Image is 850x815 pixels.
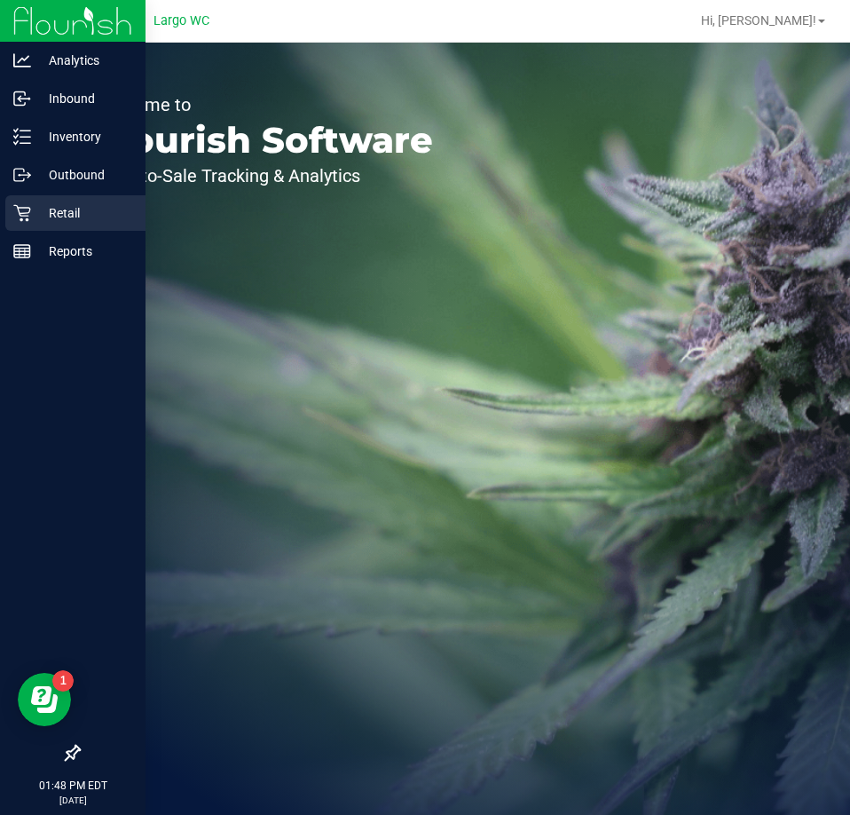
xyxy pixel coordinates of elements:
[31,241,138,262] p: Reports
[31,50,138,71] p: Analytics
[701,13,816,28] span: Hi, [PERSON_NAME]!
[8,794,138,807] p: [DATE]
[8,778,138,794] p: 01:48 PM EDT
[153,13,209,28] span: Largo WC
[31,88,138,109] p: Inbound
[52,670,74,692] iframe: Resource center unread badge
[13,242,31,260] inline-svg: Reports
[31,202,138,224] p: Retail
[13,204,31,222] inline-svg: Retail
[96,167,433,185] p: Seed-to-Sale Tracking & Analytics
[13,90,31,107] inline-svg: Inbound
[96,123,433,158] p: Flourish Software
[31,164,138,186] p: Outbound
[18,673,71,726] iframe: Resource center
[13,166,31,184] inline-svg: Outbound
[96,96,433,114] p: Welcome to
[13,51,31,69] inline-svg: Analytics
[13,128,31,146] inline-svg: Inventory
[31,126,138,147] p: Inventory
